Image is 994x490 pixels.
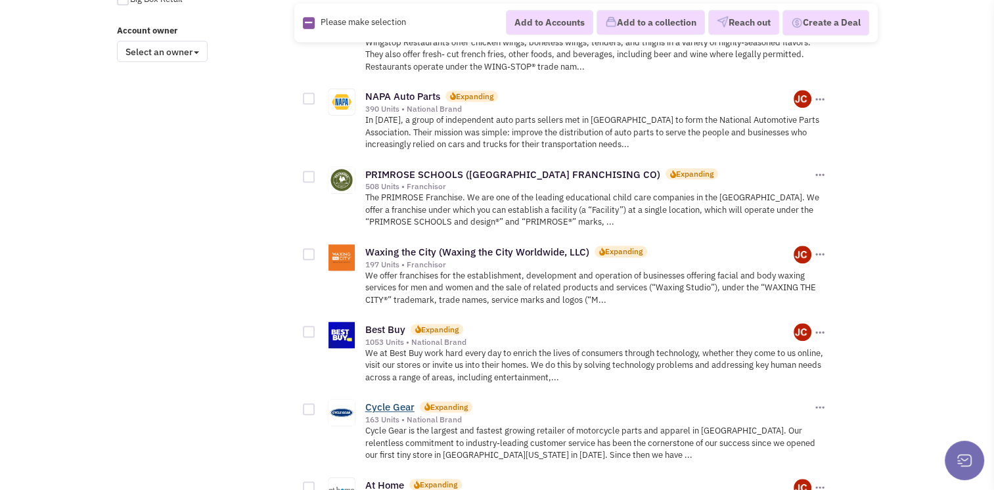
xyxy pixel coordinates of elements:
[365,323,405,336] a: Best Buy
[676,168,713,179] div: Expanding
[365,168,660,181] a: PRIMROSE SCHOOLS ([GEOGRAPHIC_DATA] FRANCHISING CO)
[365,414,812,425] div: 163 Units • National Brand
[365,337,794,347] div: 1053 Units • National Brand
[365,37,827,74] p: Wingstop Restaurants offer chicken wings, boneless wings, tenders, and thighs in a variety of hig...
[708,11,779,35] button: Reach out
[303,17,315,29] img: Rectangle.png
[421,324,459,335] div: Expanding
[365,270,827,307] p: We offer franchises for the establishment, development and operation of businesses offering facia...
[117,25,294,37] label: Account owner
[597,11,705,35] button: Add to a collection
[365,347,827,384] p: We at Best Buy work hard every day to enrich the lives of consumers through technology, whether t...
[506,10,593,35] button: Add to Accounts
[365,90,440,102] a: NAPA Auto Parts
[365,181,812,192] div: 508 Units • Franchisor
[430,401,468,412] div: Expanding
[456,91,493,102] div: Expanding
[717,16,729,28] img: VectorPaper_Plane.png
[605,246,643,257] div: Expanding
[365,259,794,270] div: 197 Units • Franchisor
[365,192,827,229] p: The PRIMROSE Franchise. We are one of the leading educational child care companies in the [GEOGRA...
[321,16,406,28] span: Please make selection
[605,16,617,28] img: icon-collection-lavender.png
[794,323,811,341] img: swojxcZU80Go7FUHW_vJ3w.png
[365,401,415,413] a: Cycle Gear
[365,104,794,114] div: 390 Units • National Brand
[420,479,457,490] div: Expanding
[365,425,827,462] p: Cycle Gear is the largest and fastest growing retailer of motorcycle parts and apparel in [GEOGRA...
[365,114,827,151] p: In [DATE], a group of independent auto parts sellers met in [GEOGRAPHIC_DATA] to form the Nationa...
[782,10,869,36] button: Create a Deal
[791,16,803,30] img: Deal-Dollar.png
[794,246,811,263] img: swojxcZU80Go7FUHW_vJ3w.png
[794,90,811,108] img: swojxcZU80Go7FUHW_vJ3w.png
[365,246,589,258] a: Waxing the City (Waxing the City Worldwide, LLC)
[117,41,208,62] span: Select an owner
